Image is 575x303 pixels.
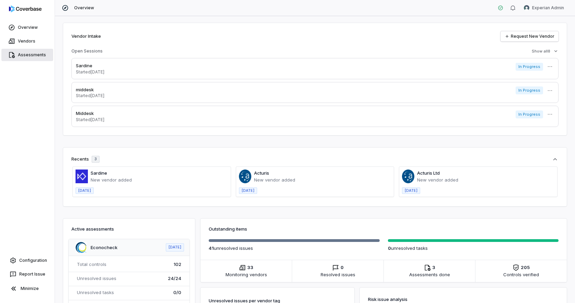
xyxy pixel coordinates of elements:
[1,21,53,34] a: Overview
[74,5,94,11] span: Overview
[76,117,104,123] p: Started [DATE]
[76,69,104,75] p: Started [DATE]
[3,268,52,280] button: Report Issue
[91,245,117,250] a: Econocheck
[71,58,559,79] a: SardineStarted[DATE]In Progress
[209,245,214,251] span: 41
[521,264,530,271] span: 205
[209,225,559,232] h3: Outstanding items
[516,63,543,71] span: In Progress
[76,110,104,117] p: Middesk
[341,264,344,271] span: 0
[501,31,559,42] a: Request New Vendor
[76,93,104,98] p: Started [DATE]
[532,5,564,11] span: Experian Admin
[368,296,559,303] h3: Risk issue analysis
[516,86,543,94] span: In Progress
[71,225,187,232] h3: Active assessments
[9,5,42,12] img: logo-D7KZi-bG.svg
[254,170,269,176] a: Acturis
[209,245,380,252] p: unresolved issue s
[71,156,559,163] button: Recents3
[71,48,103,54] h3: Open Sessions
[432,264,435,271] span: 3
[1,35,53,47] a: Vendors
[417,170,440,176] a: Acturis Ltd
[71,156,100,163] div: Recents
[3,282,52,295] button: Minimize
[1,49,53,61] a: Assessments
[76,86,104,93] p: middesk
[409,271,450,278] span: Assessments done
[91,170,107,176] a: Sardine
[226,271,267,278] span: Monitoring vendors
[71,106,559,127] a: MiddeskStarted[DATE]In Progress
[388,245,391,251] span: 0
[3,254,52,267] a: Configuration
[71,33,101,40] h2: Vendor Intake
[76,62,104,69] p: Sardine
[321,271,355,278] span: Resolved issues
[524,5,529,11] img: Experian Admin avatar
[530,45,561,57] button: Show all8
[71,82,559,103] a: middeskStarted[DATE]In Progress
[520,3,568,13] button: Experian Admin avatarExperian Admin
[516,110,543,118] span: In Progress
[94,156,97,162] span: 3
[503,271,539,278] span: Controls verified
[388,245,559,252] p: unresolved task s
[247,264,253,271] span: 33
